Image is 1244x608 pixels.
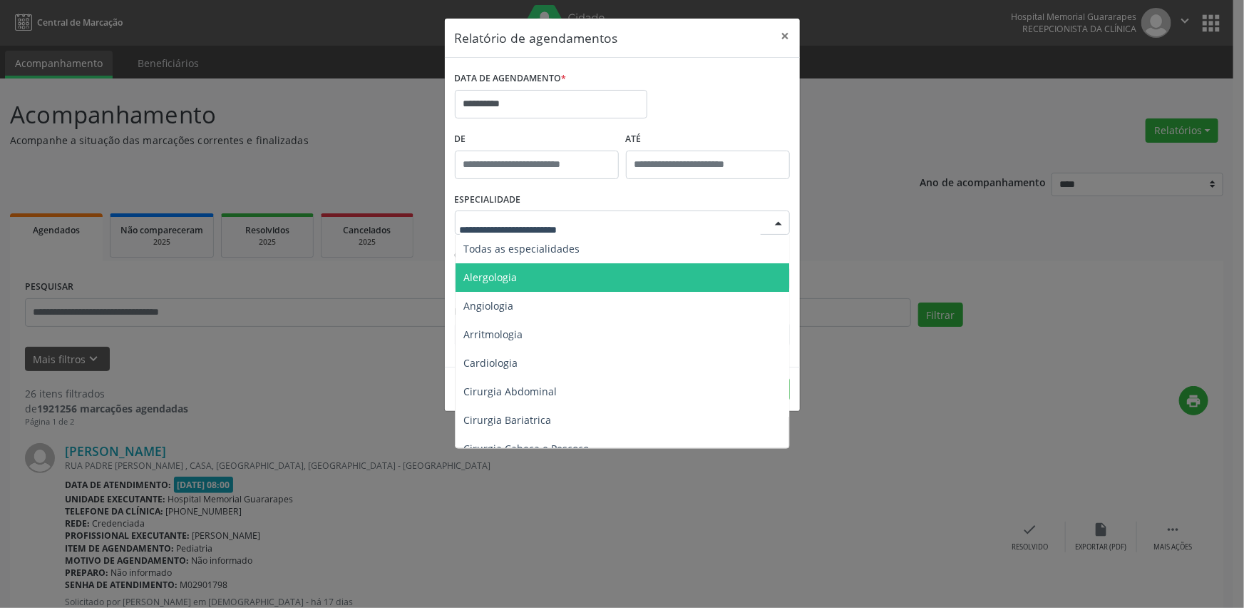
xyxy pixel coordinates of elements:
span: Alergologia [464,270,518,284]
span: Angiologia [464,299,514,313]
span: Todas as especialidades [464,242,580,255]
span: Cirurgia Cabeça e Pescoço [464,442,590,455]
button: Close [771,19,800,54]
span: Cirurgia Abdominal [464,385,557,398]
span: Cardiologia [464,356,518,370]
label: DATA DE AGENDAMENTO [455,68,567,90]
label: De [455,128,619,151]
span: Cirurgia Bariatrica [464,413,552,427]
label: ATÉ [626,128,790,151]
h5: Relatório de agendamentos [455,29,618,47]
span: Arritmologia [464,328,523,341]
label: ESPECIALIDADE [455,189,521,211]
